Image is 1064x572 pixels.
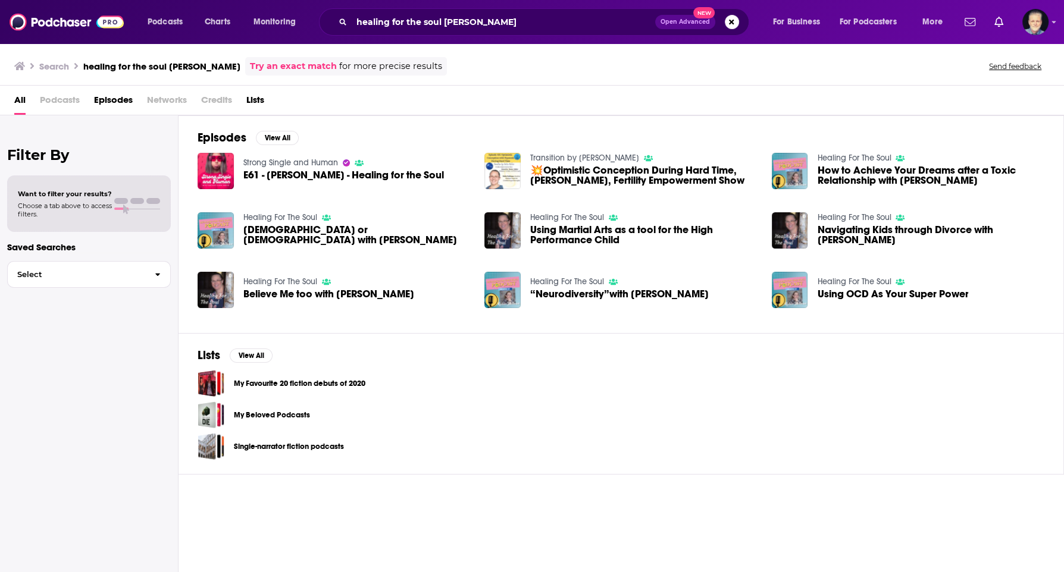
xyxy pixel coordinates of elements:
[243,158,338,168] a: Strong Single and Human
[484,272,521,308] img: “Neurodiversity”with Dr. Kristen C. Eccleston
[243,276,317,287] a: Healing For The Soul
[243,289,414,299] span: Believe Me too with [PERSON_NAME]
[530,212,604,222] a: Healing For The Soul
[243,170,444,180] a: E61 - Robin Stoltman - Healing for the Soul
[197,12,237,32] a: Charts
[139,12,198,32] button: open menu
[840,14,897,30] span: For Podcasters
[245,12,311,32] button: open menu
[243,170,444,180] span: E61 - [PERSON_NAME] - Healing for the Soul
[817,289,968,299] a: Using OCD As Your Super Power
[250,59,337,73] a: Try an exact match
[198,130,246,145] h2: Episodes
[339,59,442,73] span: for more precise results
[234,440,344,453] a: Single-narrator fiction podcasts
[234,408,310,422] a: My Beloved Podcasts
[655,15,715,29] button: Open AdvancedNew
[40,90,80,115] span: Podcasts
[817,212,891,222] a: Healing For The Soul
[772,212,808,249] img: Navigating Kids through Divorce with Marie
[530,289,709,299] a: “Neurodiversity”with Dr. Kristen C. Eccleston
[198,348,273,363] a: ListsView All
[484,212,521,249] img: Using Martial Arts as a tool for the High Performance Child
[198,130,299,145] a: EpisodesView All
[773,14,820,30] span: For Business
[985,61,1045,71] button: Send feedback
[832,12,914,32] button: open menu
[530,289,709,299] span: “Neurodiversity”with [PERSON_NAME]
[661,19,710,25] span: Open Advanced
[246,90,264,115] a: Lists
[7,261,171,288] button: Select
[198,348,220,363] h2: Lists
[205,14,230,30] span: Charts
[914,12,957,32] button: open menu
[243,289,414,299] a: Believe Me too with Lisa Smith
[530,153,639,163] a: Transition by Pantea Kalhor
[484,153,521,189] img: 💥Optimistic Conception During Hard Time, Robin Stoltman, Fertility Empowerment Show
[148,14,183,30] span: Podcasts
[530,165,758,186] span: 💥Optimistic Conception During Hard Time, [PERSON_NAME], Fertility Empowerment Show
[198,153,234,189] img: E61 - Robin Stoltman - Healing for the Soul
[352,12,655,32] input: Search podcasts, credits, & more...
[960,12,980,32] a: Show notifications dropdown
[693,7,715,18] span: New
[243,225,471,245] span: [DEMOGRAPHIC_DATA] or [DEMOGRAPHIC_DATA] with [PERSON_NAME]
[201,90,232,115] span: Credits
[772,153,808,189] img: How to Achieve Your Dreams after a Toxic Relationship with Marie Mosely
[254,14,296,30] span: Monitoring
[817,225,1044,245] a: Navigating Kids through Divorce with Marie
[230,348,273,363] button: View All
[83,61,240,72] h3: healing for the soul [PERSON_NAME]
[817,225,1044,245] span: Navigating Kids through Divorce with [PERSON_NAME]
[7,241,171,253] p: Saved Searches
[8,271,145,278] span: Select
[94,90,133,115] a: Episodes
[39,61,69,72] h3: Search
[198,272,234,308] img: Believe Me too with Lisa Smith
[772,272,808,308] img: Using OCD As Your Super Power
[256,131,299,145] button: View All
[530,276,604,287] a: Healing For The Soul
[922,14,943,30] span: More
[7,146,171,164] h2: Filter By
[14,90,26,115] a: All
[817,276,891,287] a: Healing For The Soul
[990,12,1008,32] a: Show notifications dropdown
[530,225,758,245] a: Using Martial Arts as a tool for the High Performance Child
[18,190,112,198] span: Want to filter your results?
[330,8,761,36] div: Search podcasts, credits, & more...
[198,433,224,460] a: Single-narrator fiction podcasts
[10,11,124,33] img: Podchaser - Follow, Share and Rate Podcasts
[1022,9,1049,35] span: Logged in as JonesLiterary
[243,212,317,222] a: Healing For The Soul
[18,202,112,218] span: Choose a tab above to access filters.
[198,401,224,428] a: My Beloved Podcasts
[147,90,187,115] span: Networks
[1022,9,1049,35] img: User Profile
[530,165,758,186] a: 💥Optimistic Conception During Hard Time, Robin Stoltman, Fertility Empowerment Show
[198,212,234,249] img: Church or God with Rosemarie Downer
[817,153,891,163] a: Healing For The Soul
[817,165,1044,186] span: How to Achieve Your Dreams after a Toxic Relationship with [PERSON_NAME]
[243,225,471,245] a: Church or God with Rosemarie Downer
[765,12,835,32] button: open menu
[234,377,365,390] a: My Favourite 20 fiction debuts of 2020
[817,165,1044,186] a: How to Achieve Your Dreams after a Toxic Relationship with Marie Mosely
[198,370,224,397] a: My Favourite 20 fiction debuts of 2020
